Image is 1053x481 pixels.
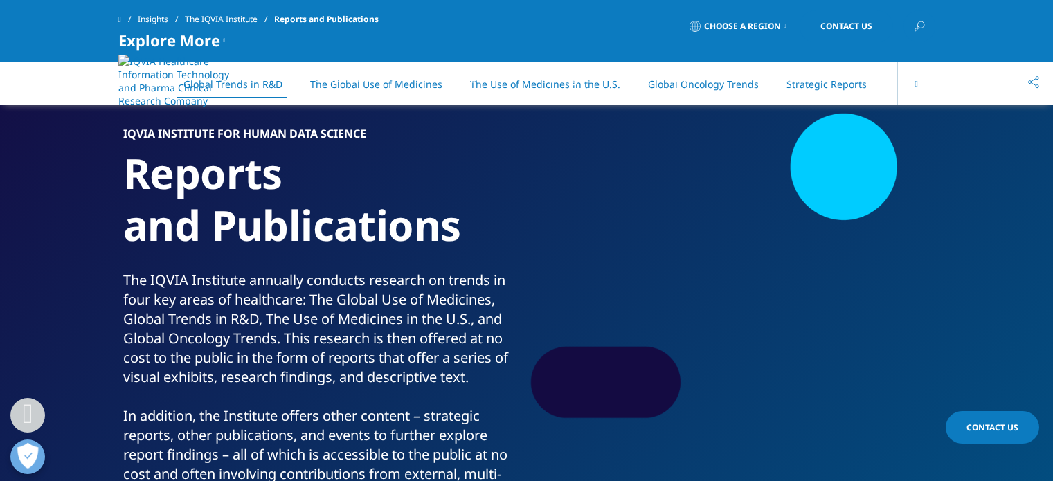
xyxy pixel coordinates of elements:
a: Contact Us [946,411,1039,444]
img: IQVIA Healthcare Information Technology and Pharma Clinical Research Company [118,55,229,107]
span: Choose a Region [704,21,781,32]
a: Solutions [316,69,371,86]
span: Contact Us [820,22,872,30]
img: iqvia-institute-medical-dermatology-in-latin-america--04-2022-feature-594x345.png [559,128,930,405]
h6: IQVIA Institute for Human Data Science [123,128,521,147]
nav: Primary [235,48,935,114]
span: Contact Us [966,421,1018,433]
h1: Reports and Publications [123,147,521,271]
a: Careers [757,69,803,86]
a: Insights [549,69,597,86]
a: Contact Us [800,10,893,42]
a: About [659,69,695,86]
a: Products [433,69,487,86]
button: Открыть настройки [10,439,45,474]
